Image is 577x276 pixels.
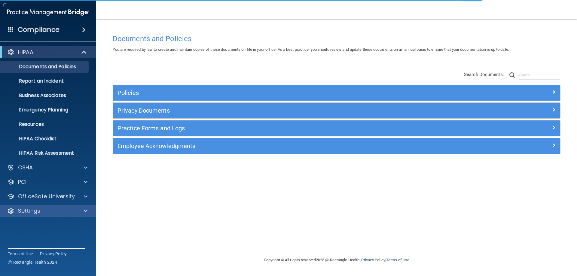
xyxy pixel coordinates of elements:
[361,258,385,262] a: Privacy Policy
[4,150,86,156] p: HIPAA Risk Assessment
[519,71,560,80] input: Search
[8,259,57,265] span: Ⓒ Rectangle Health 2024
[7,193,87,200] a: OfficeSafe University
[4,121,86,127] p: Resources
[40,251,67,257] a: Privacy Policy
[118,125,444,132] h5: Practice Forms and Logs
[18,178,26,186] p: PCI
[113,35,560,43] h4: Documents and Policies
[18,207,40,214] p: Settings
[18,164,33,171] p: OSHA
[7,6,89,18] img: PMB logo
[473,233,570,257] iframe: Drift Widget Chat Controller
[118,89,444,96] h5: Policies
[509,72,515,78] img: ic-search.3b580494.png
[7,207,87,214] a: Settings
[18,26,60,34] h4: Compliance
[7,164,87,171] a: OSHA
[18,49,33,56] p: HIPAA
[4,93,86,99] p: Business Associates
[118,107,444,114] h5: Privacy Documents
[4,78,86,84] p: Report an Incident
[7,49,87,56] a: HIPAA
[18,193,75,200] p: OfficeSafe University
[227,250,446,270] div: Copyright © All rights reserved 2025 @ Rectangle Health | |
[386,258,409,262] a: Terms of Use
[464,72,504,77] span: Search Documents:
[118,106,556,115] a: Privacy Documents
[113,47,509,52] span: You are required by law to create and maintain copies of these documents on file in your office. ...
[8,251,33,257] a: Terms of Use
[118,88,556,98] a: Policies
[7,178,87,186] a: PCI
[4,107,86,113] p: Emergency Planning
[4,136,86,142] p: HIPAA Checklist
[118,141,556,151] a: Employee Acknowledgments
[118,123,556,133] a: Practice Forms and Logs
[118,143,444,149] h5: Employee Acknowledgments
[4,64,86,70] p: Documents and Policies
